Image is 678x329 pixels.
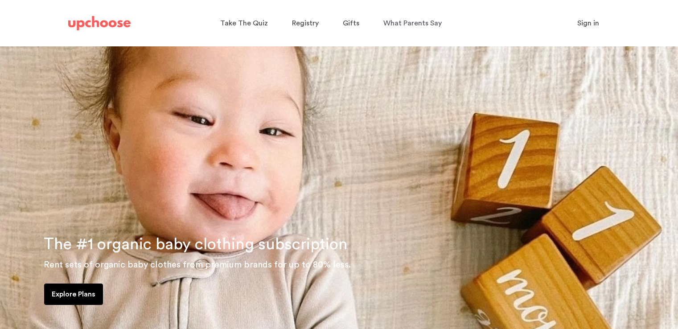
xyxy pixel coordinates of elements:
[566,14,610,32] button: Sign in
[68,16,131,30] img: UpChoose
[220,20,268,27] span: Take The Quiz
[343,15,362,32] a: Gifts
[383,15,444,32] a: What Parents Say
[292,20,319,27] span: Registry
[52,289,95,300] p: Explore Plans
[343,20,359,27] span: Gifts
[577,20,599,27] span: Sign in
[292,15,321,32] a: Registry
[44,258,667,272] p: Rent sets of organic baby clothes from premium brands for up to 80% less.
[68,14,131,33] a: UpChoose
[44,284,103,305] a: Explore Plans
[220,15,271,32] a: Take The Quiz
[383,20,442,27] span: What Parents Say
[44,236,348,252] span: The #1 organic baby clothing subscription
